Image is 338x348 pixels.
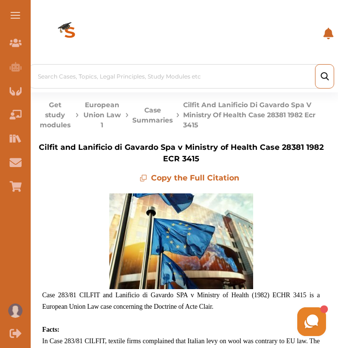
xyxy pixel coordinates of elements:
img: User profile [8,303,23,318]
span: Case 283/81 CILFIT and Lanificio di Gavardo SPA v Ministry of Health (1982) ECHR 3415 is a Europe... [42,292,320,310]
iframe: HelpCrunch [108,305,328,338]
span: Facts: [42,326,59,333]
p: Copy the Full Citation [55,172,324,184]
button: Case Summaries [132,100,173,130]
p: Cilfit and Lanificio di Gavardo Spa v Ministry of Health Case 28381 1982 ECR 3415 [38,142,324,165]
p: Cilfit And Lanificio Di Gavardo Spa V Ministry Of Health Case 28381 1982 Ecr 3415 [183,100,324,130]
img: EU-law-300x200.jpeg [109,193,253,289]
img: search_icon [321,72,329,81]
img: arrow [126,100,128,130]
img: arrow [76,100,79,130]
img: arrow [176,100,179,130]
button: Get study modules [38,100,72,130]
img: Logo [35,7,105,60]
button: European Union Law 1 [82,100,122,130]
